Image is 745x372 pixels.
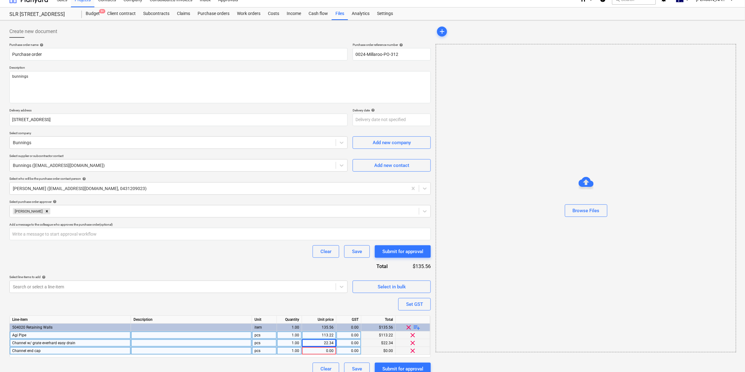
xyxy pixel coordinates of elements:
a: Client contract [103,7,139,20]
input: Write a message to start approval workflow [9,228,431,240]
span: add [438,28,446,35]
span: Agi Pipe [12,333,26,337]
div: Total [361,316,396,324]
iframe: Chat Widget [714,342,745,372]
span: playlist_add [413,324,421,331]
div: Budget [82,7,103,20]
span: help [398,43,403,47]
div: Set GST [406,300,423,308]
div: SLR [STREET_ADDRESS] [9,11,74,18]
span: 504020 Retaining Walls [12,325,53,330]
div: Income [283,7,305,20]
div: Total [350,263,398,270]
span: Channel w/ grate everhard easy drain [12,341,75,345]
div: GST [336,316,361,324]
div: $113.22 [361,331,396,339]
div: $135.56 [361,324,396,331]
div: Unit [252,316,277,324]
div: Browse Files [573,207,600,215]
span: clear [405,324,413,331]
span: clear [409,331,417,339]
div: Quantity [277,316,302,324]
span: help [370,108,375,112]
a: Work orders [233,7,264,20]
input: Document name [9,48,348,61]
div: Unit price [302,316,336,324]
div: item [252,324,277,331]
a: Budget9+ [82,7,103,20]
input: Delivery address [9,114,348,126]
div: 1.00 [279,339,299,347]
button: Browse Files [565,204,607,217]
div: Add new company [373,139,411,147]
button: Set GST [398,298,431,311]
div: 1.00 [279,324,299,331]
div: 0.00 [339,331,359,339]
div: 0.00 [339,339,359,347]
div: 0.00 [339,347,359,355]
p: Description [9,66,431,71]
span: help [52,200,57,203]
button: Select in bulk [353,281,431,293]
p: Select supplier or subcontractor contact [9,154,348,159]
a: Analytics [348,7,373,20]
div: Purchase orders [194,7,233,20]
a: Settings [373,7,397,20]
div: [PERSON_NAME] [13,208,43,214]
div: pcs [252,331,277,339]
div: Select in bulk [378,283,406,291]
span: clear [409,347,417,355]
span: clear [409,339,417,347]
span: help [81,177,86,181]
span: Channel end cap [12,349,41,353]
div: 135.56 [305,324,334,331]
div: Purchase order reference number [353,43,431,47]
div: 1.00 [279,347,299,355]
textarea: bunnings [9,71,431,103]
div: Submit for approval [382,247,423,256]
a: Claims [173,7,194,20]
div: Browse Files [436,44,736,352]
a: Files [332,7,348,20]
p: Select company [9,131,348,136]
input: Delivery date not specified [353,114,431,126]
p: Delivery address [9,108,348,114]
div: pcs [252,347,277,355]
div: Delivery date [353,108,431,112]
div: 1.00 [279,331,299,339]
button: Save [344,245,370,258]
div: Description [131,316,252,324]
div: Save [352,247,362,256]
div: Select purchase order approver [9,200,431,204]
button: Add new contact [353,159,431,172]
span: Create new document [9,28,57,35]
span: 9+ [99,9,105,13]
button: Submit for approval [375,245,431,258]
div: Purchase order name [9,43,348,47]
div: Select line-items to add [9,275,348,279]
a: Cash flow [305,7,332,20]
div: $0.00 [361,347,396,355]
button: Add new company [353,136,431,149]
div: $135.56 [398,263,431,270]
div: pcs [252,339,277,347]
a: Subcontracts [139,7,173,20]
span: help [38,43,43,47]
div: 113.22 [305,331,334,339]
div: Line-item [10,316,131,324]
div: Add new contact [374,161,409,169]
span: help [41,275,46,279]
div: Add a message to the colleague who approves the purchase order (optional) [9,223,431,227]
div: Costs [264,7,283,20]
input: Order number [353,48,431,61]
div: Clear [320,247,331,256]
